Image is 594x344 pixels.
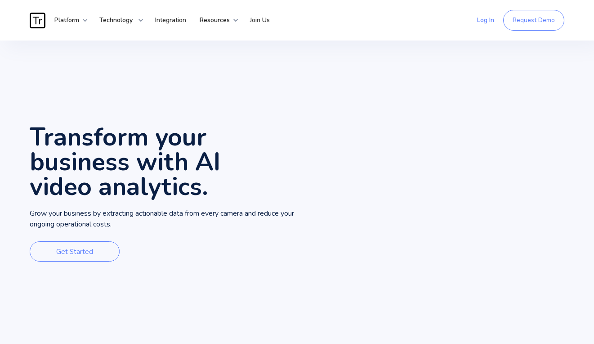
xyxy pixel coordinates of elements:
a: Log In [470,7,501,34]
a: Get Started [30,241,120,262]
a: Integration [148,7,193,34]
div: Technology [93,7,144,34]
a: Request Demo [503,10,564,31]
p: Grow your business by extracting actionable data from every camera and reduce your ongoing operat... [30,208,297,231]
strong: Technology [99,16,133,24]
a: home [30,13,48,28]
div: Platform [48,7,88,34]
div: Resources [193,7,239,34]
strong: Platform [54,16,79,24]
strong: Resources [200,16,230,24]
h1: Transform your business with AI video analytics. [30,125,297,199]
img: Traces Logo [30,13,45,28]
a: Join Us [243,7,277,34]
